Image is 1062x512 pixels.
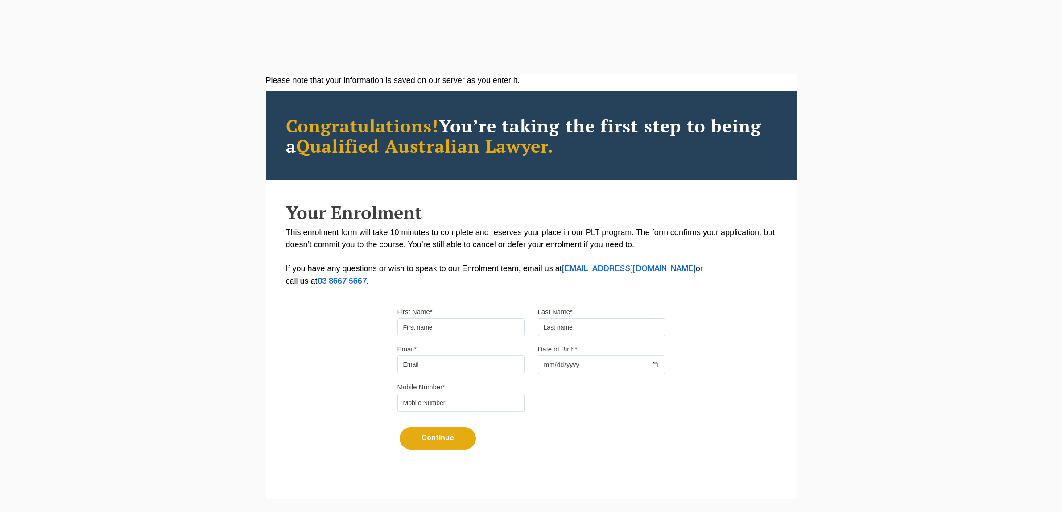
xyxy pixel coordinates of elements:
[286,202,777,222] h2: Your Enrolment
[538,345,578,354] label: Date of Birth*
[538,307,573,316] label: Last Name*
[538,318,665,336] input: Last name
[286,116,777,156] h2: You’re taking the first step to being a
[397,345,417,354] label: Email*
[397,394,525,412] input: Mobile Number
[397,355,525,373] input: Email
[286,114,439,137] span: Congratulations!
[318,278,367,285] a: 03 8667 5667
[266,74,797,87] div: Please note that your information is saved on our server as you enter it.
[296,134,554,157] span: Qualified Australian Lawyer.
[562,265,696,273] a: [EMAIL_ADDRESS][DOMAIN_NAME]
[397,318,525,336] input: First name
[397,307,433,316] label: First Name*
[397,383,446,392] label: Mobile Number*
[400,427,476,450] button: Continue
[286,227,777,288] p: This enrolment form will take 10 minutes to complete and reserves your place in our PLT program. ...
